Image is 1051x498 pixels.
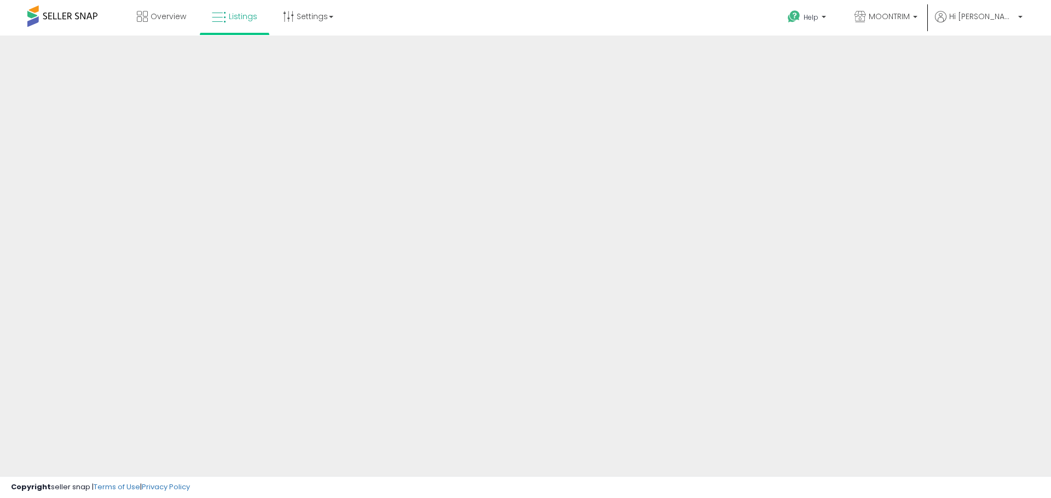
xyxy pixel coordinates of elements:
[779,2,837,36] a: Help
[229,11,257,22] span: Listings
[869,11,910,22] span: MOONTRIM
[11,482,190,493] div: seller snap | |
[11,482,51,492] strong: Copyright
[787,10,801,24] i: Get Help
[151,11,186,22] span: Overview
[142,482,190,492] a: Privacy Policy
[804,13,818,22] span: Help
[949,11,1015,22] span: Hi [PERSON_NAME]
[935,11,1023,36] a: Hi [PERSON_NAME]
[94,482,140,492] a: Terms of Use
